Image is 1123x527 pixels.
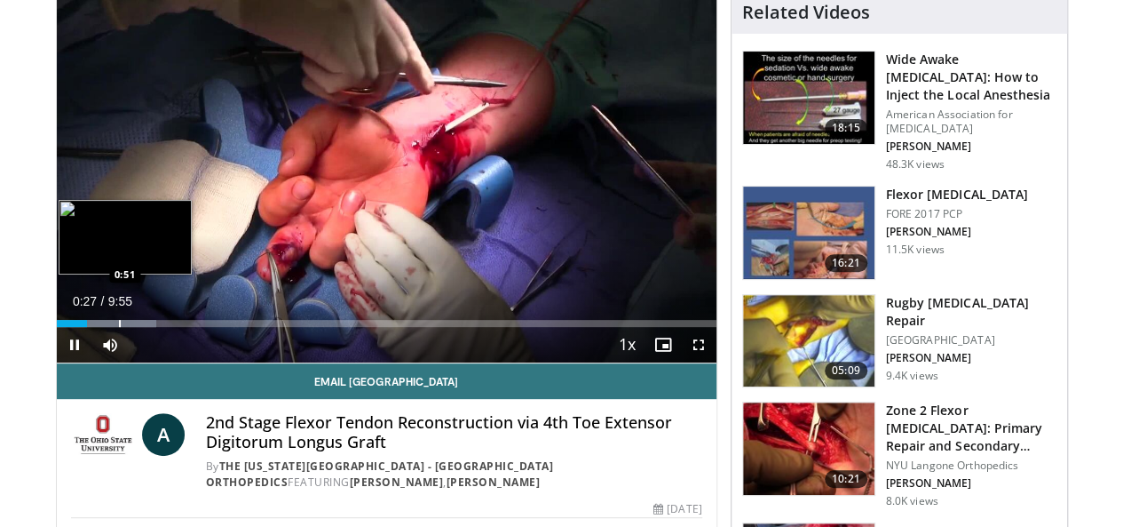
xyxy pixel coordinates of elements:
a: [PERSON_NAME] [350,475,444,490]
h3: Wide Awake [MEDICAL_DATA]: How to Inject the Local Anesthesia [886,51,1056,104]
span: / [101,294,105,308]
a: 18:15 Wide Awake [MEDICAL_DATA]: How to Inject the Local Anesthesia American Association for [MED... [742,51,1056,172]
p: 9.4K views [886,369,938,383]
span: 9:55 [108,294,132,308]
a: A [142,413,185,456]
p: [PERSON_NAME] [886,476,1056,491]
div: Progress Bar [57,320,716,327]
p: NYU Langone Orthopedics [886,459,1056,473]
button: Mute [92,327,128,363]
div: [DATE] [653,501,701,517]
div: By FEATURING , [206,459,702,491]
h3: Flexor [MEDICAL_DATA] [886,186,1028,204]
p: [PERSON_NAME] [886,225,1028,239]
button: Enable picture-in-picture mode [645,327,681,363]
button: Fullscreen [681,327,716,363]
p: 11.5K views [886,243,945,257]
h4: Related Videos [742,2,870,23]
p: 8.0K views [886,494,938,508]
a: Email [GEOGRAPHIC_DATA] [57,363,716,399]
h3: Rugby [MEDICAL_DATA] Repair [886,294,1056,330]
p: [GEOGRAPHIC_DATA] [886,333,1056,347]
img: 8c27fefa-cd62-4f8e-93ff-934928e829ee.150x105_q85_crop-smart_upscale.jpg [743,295,874,387]
h4: 2nd Stage Flexor Tendon Reconstruction via 4th Toe Extensor Digitorum Longus Graft [206,413,702,451]
span: 10:21 [825,470,867,488]
img: image.jpeg [59,200,192,275]
a: The [US_STATE][GEOGRAPHIC_DATA] - [GEOGRAPHIC_DATA] Orthopedics [206,459,554,490]
a: 05:09 Rugby [MEDICAL_DATA] Repair [GEOGRAPHIC_DATA] [PERSON_NAME] 9.4K views [742,294,1056,388]
span: 05:09 [825,362,867,379]
a: 16:21 Flexor [MEDICAL_DATA] FORE 2017 PCP [PERSON_NAME] 11.5K views [742,186,1056,280]
p: 48.3K views [886,157,945,172]
button: Playback Rate [610,327,645,363]
img: 7006d695-e87b-44ca-8282-580cfbaead39.150x105_q85_crop-smart_upscale.jpg [743,187,874,279]
p: FORE 2017 PCP [886,207,1028,221]
p: [PERSON_NAME] [886,351,1056,365]
a: [PERSON_NAME] [447,475,541,490]
a: 10:21 Zone 2 Flexor [MEDICAL_DATA]: Primary Repair and Secondary Reconstr… NYU Langone Orthopedic... [742,402,1056,508]
h3: Zone 2 Flexor [MEDICAL_DATA]: Primary Repair and Secondary Reconstr… [886,402,1056,455]
span: 18:15 [825,119,867,137]
span: 16:21 [825,254,867,272]
span: 0:27 [73,294,97,308]
button: Pause [57,327,92,363]
p: American Association for [MEDICAL_DATA] [886,108,1056,136]
img: The Ohio State University - Wexner Medical Center Orthopedics [71,413,135,456]
img: Q2xRg7exoPLTwO8X4xMDoxOjBrO-I4W8_1.150x105_q85_crop-smart_upscale.jpg [743,52,874,144]
img: b15ab5f3-4390-48d4-b275-99626f519c4a.150x105_q85_crop-smart_upscale.jpg [743,403,874,495]
p: [PERSON_NAME] [886,140,1056,154]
